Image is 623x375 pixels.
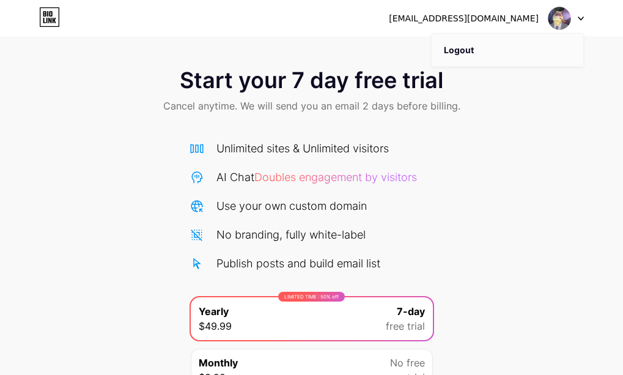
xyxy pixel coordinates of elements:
[216,226,366,243] div: No branding, fully white-label
[199,304,229,319] span: Yearly
[180,68,443,92] span: Start your 7 day free trial
[216,255,380,272] div: Publish posts and build email list
[254,171,417,184] span: Doubles engagement by visitors
[390,355,425,370] span: No free
[216,140,389,157] div: Unlimited sites & Unlimited visitors
[548,7,571,30] img: Châu Lê
[163,98,460,113] span: Cancel anytime. We will send you an email 2 days before billing.
[278,292,345,302] div: LIMITED TIME : 50% off
[389,12,539,25] div: [EMAIL_ADDRESS][DOMAIN_NAME]
[216,169,417,185] div: AI Chat
[199,319,232,333] span: $49.99
[432,34,583,67] li: Logout
[199,355,238,370] span: Monthly
[216,198,367,214] div: Use your own custom domain
[386,319,425,333] span: free trial
[397,304,425,319] span: 7-day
